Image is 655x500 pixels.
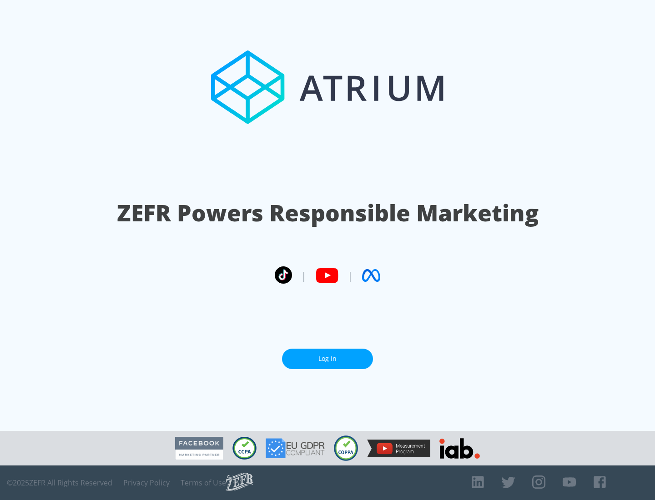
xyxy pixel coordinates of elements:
a: Terms of Use [181,478,226,487]
img: YouTube Measurement Program [367,440,430,457]
span: | [348,269,353,282]
a: Privacy Policy [123,478,170,487]
img: CCPA Compliant [232,437,257,460]
img: GDPR Compliant [266,438,325,458]
img: Facebook Marketing Partner [175,437,223,460]
h1: ZEFR Powers Responsible Marketing [117,197,539,229]
span: © 2025 ZEFR All Rights Reserved [7,478,112,487]
span: | [301,269,307,282]
img: COPPA Compliant [334,435,358,461]
a: Log In [282,349,373,369]
img: IAB [439,438,480,459]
